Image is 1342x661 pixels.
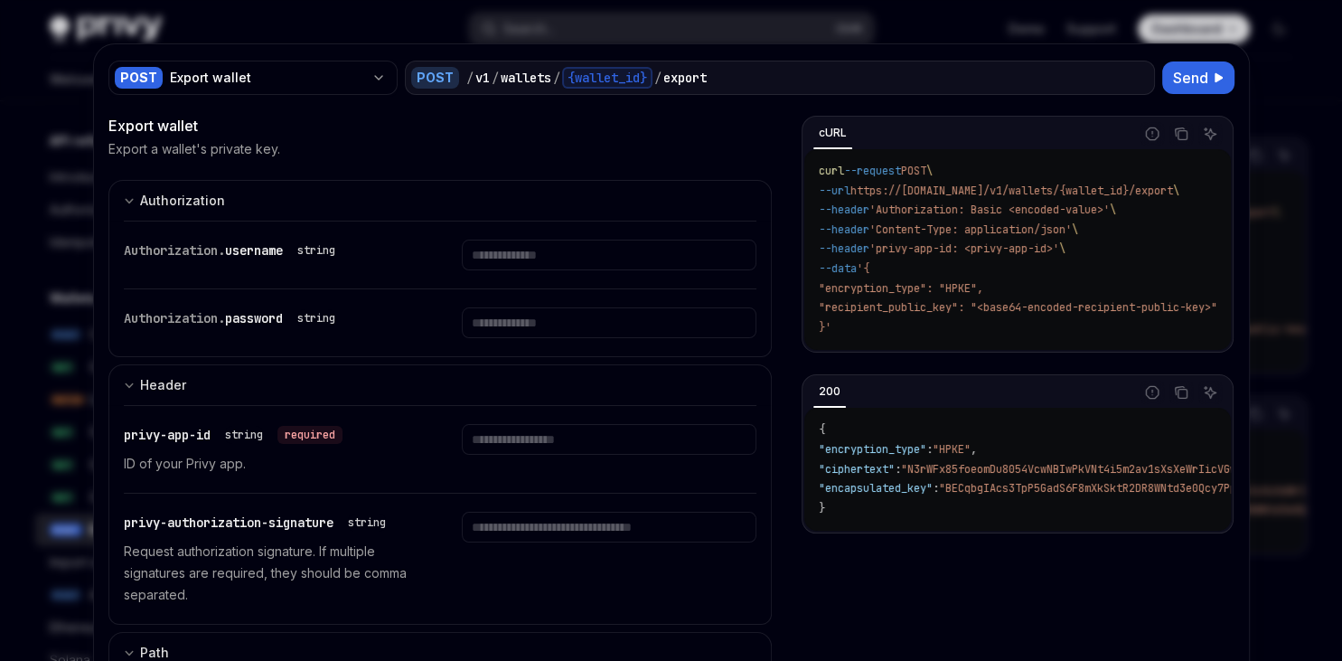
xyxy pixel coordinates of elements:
p: ID of your Privy app. [124,453,418,475]
span: \ [926,164,933,178]
span: privy-authorization-signature [124,515,333,531]
span: "HPKE" [933,442,971,457]
div: privy-authorization-signature [124,512,393,534]
span: \ [1173,184,1179,198]
div: {wallet_id} [562,67,652,89]
span: POST [901,164,926,178]
div: v1 [475,69,490,87]
span: "N3rWFx85foeomDu8054VcwNBIwPkVNt4i5m2av1sXsXeWrIicVGwutFist12MmnI" [901,462,1319,477]
p: Export a wallet's private key. [108,140,280,158]
span: : [926,442,933,457]
span: } [819,501,825,515]
div: Authorization.password [124,307,343,329]
button: Expand input section [108,364,773,405]
span: , [971,442,977,457]
div: required [277,426,343,444]
div: / [654,69,662,87]
span: '{ [857,261,869,276]
span: --data [819,261,857,276]
span: privy-app-id [124,427,211,443]
button: Copy the contents from the code block [1169,122,1193,146]
div: / [466,69,474,87]
button: Report incorrect code [1140,122,1164,146]
span: --header [819,203,869,217]
button: Ask AI [1198,122,1222,146]
span: --request [844,164,901,178]
div: cURL [813,122,852,144]
span: "ciphertext" [819,462,895,477]
input: Enter privy-authorization-signature [462,512,756,543]
p: Request authorization signature. If multiple signatures are required, they should be comma separa... [124,541,418,606]
span: --header [819,241,869,256]
span: Send [1173,67,1208,89]
span: 'Authorization: Basic <encoded-value>' [869,203,1110,217]
div: / [553,69,560,87]
span: \ [1110,203,1116,217]
span: --url [819,184,850,198]
button: Ask AI [1198,381,1222,404]
button: POSTExport wallet [108,59,398,97]
span: "recipient_public_key": "<base64-encoded-recipient-public-key>" [819,300,1217,315]
button: Send [1162,61,1234,94]
span: : [895,462,901,477]
button: Report incorrect code [1140,381,1164,404]
button: Copy the contents from the code block [1169,381,1193,404]
span: : [933,481,939,496]
div: Export wallet [170,69,364,87]
span: { [819,422,825,437]
span: 'Content-Type: application/json' [869,222,1072,237]
div: export [663,69,707,87]
div: wallets [501,69,551,87]
input: Enter password [462,307,756,338]
span: "encapsulated_key" [819,481,933,496]
span: username [225,242,283,259]
div: / [492,69,499,87]
span: \ [1072,222,1078,237]
span: }' [819,320,831,335]
span: "encryption_type": "HPKE", [819,281,983,296]
div: Authorization.username [124,240,343,261]
span: --header [819,222,869,237]
span: Authorization. [124,242,225,259]
input: Enter username [462,240,756,270]
button: Expand input section [108,180,773,221]
span: password [225,310,283,326]
div: POST [411,67,459,89]
div: privy-app-id [124,424,343,446]
div: Header [140,374,186,396]
span: https://[DOMAIN_NAME]/v1/wallets/{wallet_id}/export [850,184,1173,198]
span: 'privy-app-id: <privy-app-id>' [869,241,1059,256]
span: "encryption_type" [819,442,926,457]
span: \ [1059,241,1065,256]
span: curl [819,164,844,178]
div: Export wallet [108,115,773,137]
span: Authorization. [124,310,225,326]
div: POST [115,67,163,89]
input: Enter privy-app-id [462,424,756,455]
div: 200 [813,381,846,402]
div: Authorization [140,190,225,212]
